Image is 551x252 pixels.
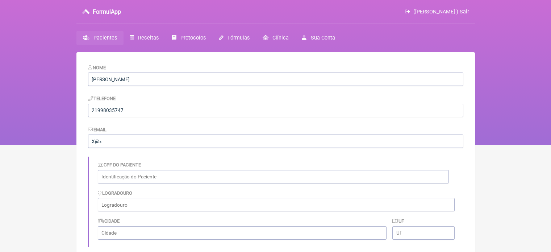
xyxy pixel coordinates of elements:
span: Fórmulas [228,35,250,41]
input: Cidade [98,226,387,240]
span: Sua Conta [311,35,335,41]
span: Protocolos [180,35,206,41]
input: UF [392,226,454,240]
label: CPF do Paciente [98,162,141,168]
a: Clínica [256,31,295,45]
input: Identificação do Paciente [98,170,449,183]
label: Nome [88,65,106,70]
label: Email [88,127,107,132]
span: Receitas [138,35,159,41]
a: Receitas [124,31,165,45]
input: Nome do Paciente [88,73,463,86]
span: ([PERSON_NAME] ) Sair [413,9,469,15]
a: Sua Conta [295,31,341,45]
input: 21 9124 2137 [88,104,463,117]
a: ([PERSON_NAME] ) Sair [405,9,469,15]
a: Pacientes [76,31,124,45]
label: UF [392,218,404,224]
label: Logradouro [98,190,133,196]
label: Telefone [88,96,116,101]
input: Logradouro [98,198,455,211]
h3: FormulApp [93,8,121,15]
a: Fórmulas [212,31,256,45]
label: Cidade [98,218,120,224]
span: Pacientes [93,35,117,41]
span: Clínica [272,35,289,41]
input: paciente@email.com [88,135,463,148]
a: Protocolos [165,31,212,45]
